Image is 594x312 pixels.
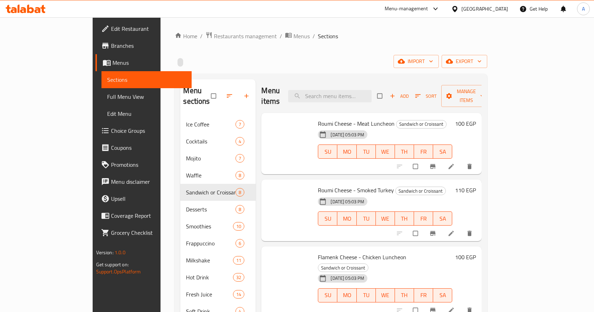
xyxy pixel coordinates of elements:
[360,290,373,300] span: TU
[318,288,337,302] button: SU
[410,91,441,102] span: Sort items
[233,222,244,231] div: items
[409,227,424,240] span: Select to update
[111,160,186,169] span: Promotions
[321,214,334,224] span: SU
[414,144,433,159] button: FR
[180,218,256,235] div: Smoothies10
[337,211,356,226] button: MO
[235,188,244,197] div: items
[186,256,233,265] span: Milkshake
[115,248,126,257] span: 1.0.0
[360,214,373,224] span: TU
[462,226,479,241] button: delete
[433,288,452,302] button: SA
[95,122,192,139] a: Choice Groups
[112,58,186,67] span: Menus
[235,120,244,129] div: items
[107,75,186,84] span: Sections
[360,147,373,157] span: TU
[111,211,186,220] span: Coverage Report
[233,273,244,282] div: items
[414,211,433,226] button: FR
[414,288,433,302] button: FR
[233,274,244,281] span: 32
[180,252,256,269] div: Milkshake11
[376,288,395,302] button: WE
[398,214,411,224] span: TH
[413,91,438,102] button: Sort
[321,290,334,300] span: SU
[183,85,211,107] h2: Menu sections
[318,144,337,159] button: SU
[436,147,449,157] span: SA
[293,32,310,40] span: Menus
[207,89,222,103] span: Select all sections
[340,147,354,157] span: MO
[233,257,244,264] span: 11
[318,211,337,226] button: SU
[222,88,239,104] span: Sort sections
[111,177,186,186] span: Menu disclaimer
[395,211,414,226] button: TH
[235,205,244,214] div: items
[200,32,203,40] li: /
[233,290,244,299] div: items
[95,139,192,156] a: Coupons
[111,41,186,50] span: Branches
[101,88,192,105] a: Full Menu View
[95,190,192,207] a: Upsell
[186,154,235,163] div: Mojito
[180,269,256,286] div: Hot Drink32
[95,20,192,37] a: Edit Restaurant
[433,211,452,226] button: SA
[236,189,244,196] span: 8
[111,228,186,237] span: Grocery Checklist
[376,211,395,226] button: WE
[318,263,368,272] div: Sandwich or Croissant
[455,119,476,129] h6: 100 EGP
[582,5,585,13] span: A
[415,92,437,100] span: Sort
[186,188,235,197] div: Sandwich or Croissant
[180,286,256,303] div: Fresh Juice14
[96,248,113,257] span: Version:
[235,171,244,180] div: items
[373,89,388,103] span: Select section
[236,240,244,247] span: 6
[285,32,310,41] a: Menus
[186,222,233,231] span: Smoothies
[433,144,452,159] button: SA
[214,32,277,40] span: Restaurants management
[442,55,487,68] button: export
[395,144,414,159] button: TH
[186,239,235,248] div: Frappuccino
[313,32,315,40] li: /
[318,252,406,262] span: Flamenk Cheese - Chicken Luncheon
[409,160,424,173] span: Select to update
[95,224,192,241] a: Grocery Checklist
[95,173,192,190] a: Menu disclaimer
[436,290,449,300] span: SA
[180,201,256,218] div: Desserts8
[448,230,456,237] a: Edit menu item
[96,267,141,276] a: Support.OpsPlatform
[385,5,428,13] div: Menu-management
[399,57,433,66] span: import
[357,211,376,226] button: TU
[186,171,235,180] span: Waffle
[186,273,233,282] div: Hot Drink
[107,109,186,118] span: Edit Menu
[205,32,277,41] a: Restaurants management
[186,290,233,299] span: Fresh Juice
[395,288,414,302] button: TH
[436,214,449,224] span: SA
[186,205,235,214] span: Desserts
[186,137,235,146] div: Cocktails
[337,288,356,302] button: MO
[398,290,411,300] span: TH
